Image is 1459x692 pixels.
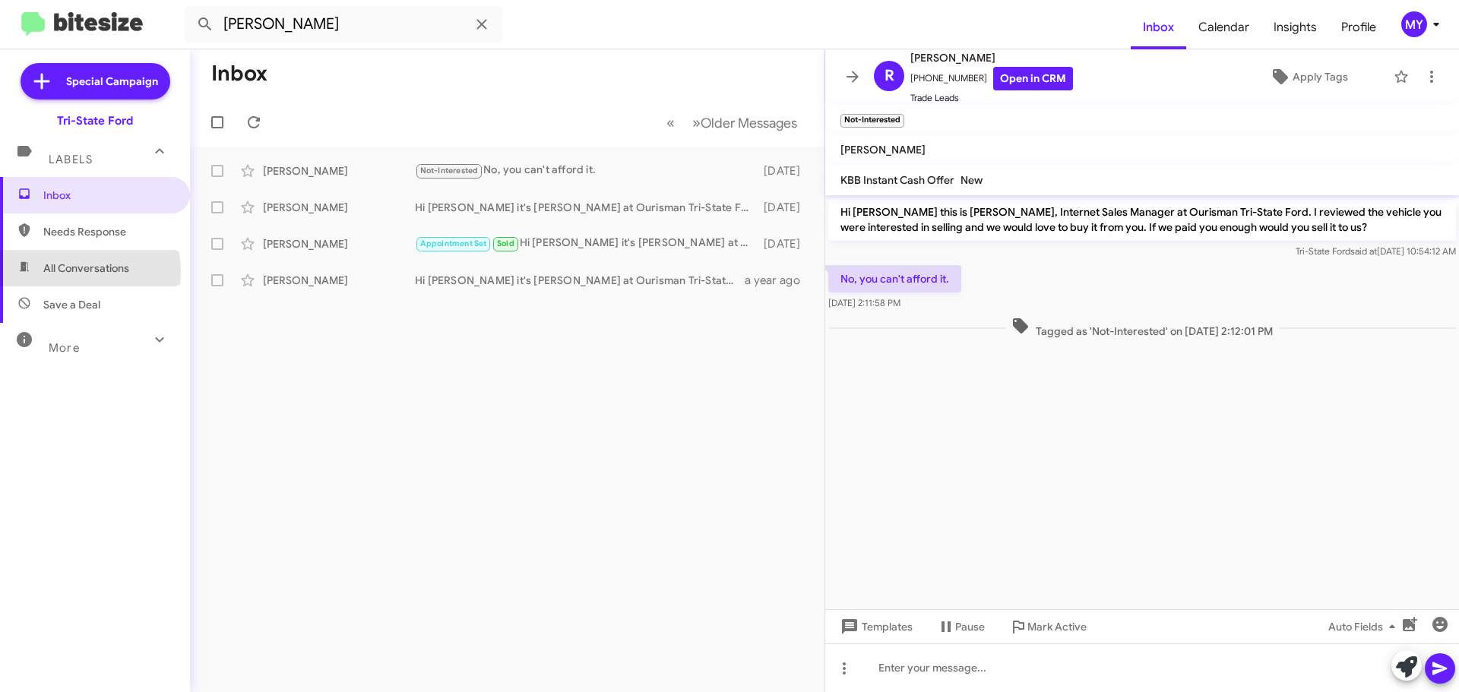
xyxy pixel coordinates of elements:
span: R [885,64,894,88]
div: [PERSON_NAME] [263,200,415,215]
span: [PERSON_NAME] [910,49,1073,67]
span: [DATE] 2:11:58 PM [828,297,900,308]
span: Inbox [43,188,172,203]
span: New [961,173,983,187]
div: Hi [PERSON_NAME] it's [PERSON_NAME] at Ourisman Tri-State Ford. Hope you're well. Just wanted to ... [415,200,756,215]
span: Templates [837,613,913,640]
span: Trade Leads [910,90,1073,106]
a: Open in CRM [993,67,1073,90]
div: [PERSON_NAME] [263,273,415,288]
div: Hi [PERSON_NAME] it's [PERSON_NAME] at Ourisman Tri-State Ford. I saw you've been in touch with o... [415,273,745,288]
p: Hi [PERSON_NAME] this is [PERSON_NAME], Internet Sales Manager at Ourisman Tri-State Ford. I revi... [828,198,1456,241]
p: No, you can't afford it. [828,265,961,292]
span: Pause [955,613,985,640]
div: [PERSON_NAME] [263,236,415,251]
div: [PERSON_NAME] [263,163,415,179]
span: More [49,341,80,355]
button: Next [683,107,806,138]
span: » [692,113,701,132]
small: Not-Interested [840,114,904,128]
span: Tagged as 'Not-Interested' on [DATE] 2:12:01 PM [1005,317,1279,339]
input: Search [184,6,503,43]
span: [PERSON_NAME] [840,143,926,156]
span: « [666,113,675,132]
span: Not-Interested [420,166,479,175]
div: No, you can't afford it. [415,162,756,179]
span: Labels [49,153,93,166]
span: Needs Response [43,224,172,239]
span: Mark Active [1027,613,1087,640]
div: Tri-State Ford [57,113,133,128]
div: [DATE] [756,200,812,215]
span: Older Messages [701,115,797,131]
span: Sold [497,239,514,248]
a: Calendar [1186,5,1261,49]
a: Profile [1329,5,1388,49]
a: Special Campaign [21,63,170,100]
span: Special Campaign [66,74,158,89]
span: said at [1350,245,1377,257]
div: MY [1401,11,1427,37]
span: All Conversations [43,261,129,276]
nav: Page navigation example [658,107,806,138]
button: Apply Tags [1230,63,1386,90]
div: a year ago [745,273,812,288]
button: Auto Fields [1316,613,1413,640]
span: Auto Fields [1328,613,1401,640]
button: MY [1388,11,1442,37]
span: Save a Deal [43,297,100,312]
button: Pause [925,613,997,640]
span: KBB Instant Cash Offer [840,173,954,187]
div: [DATE] [756,163,812,179]
button: Templates [825,613,925,640]
span: Apply Tags [1293,63,1348,90]
a: Insights [1261,5,1329,49]
div: Hi [PERSON_NAME] it's [PERSON_NAME] at Ourisman Tri-State Ford I just wanted to thank you for you... [415,235,756,252]
a: Inbox [1131,5,1186,49]
span: Tri-State Ford [DATE] 10:54:12 AM [1296,245,1456,257]
span: [PHONE_NUMBER] [910,67,1073,90]
button: Mark Active [997,613,1099,640]
div: [DATE] [756,236,812,251]
span: Appointment Set [420,239,487,248]
button: Previous [657,107,684,138]
h1: Inbox [211,62,267,86]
